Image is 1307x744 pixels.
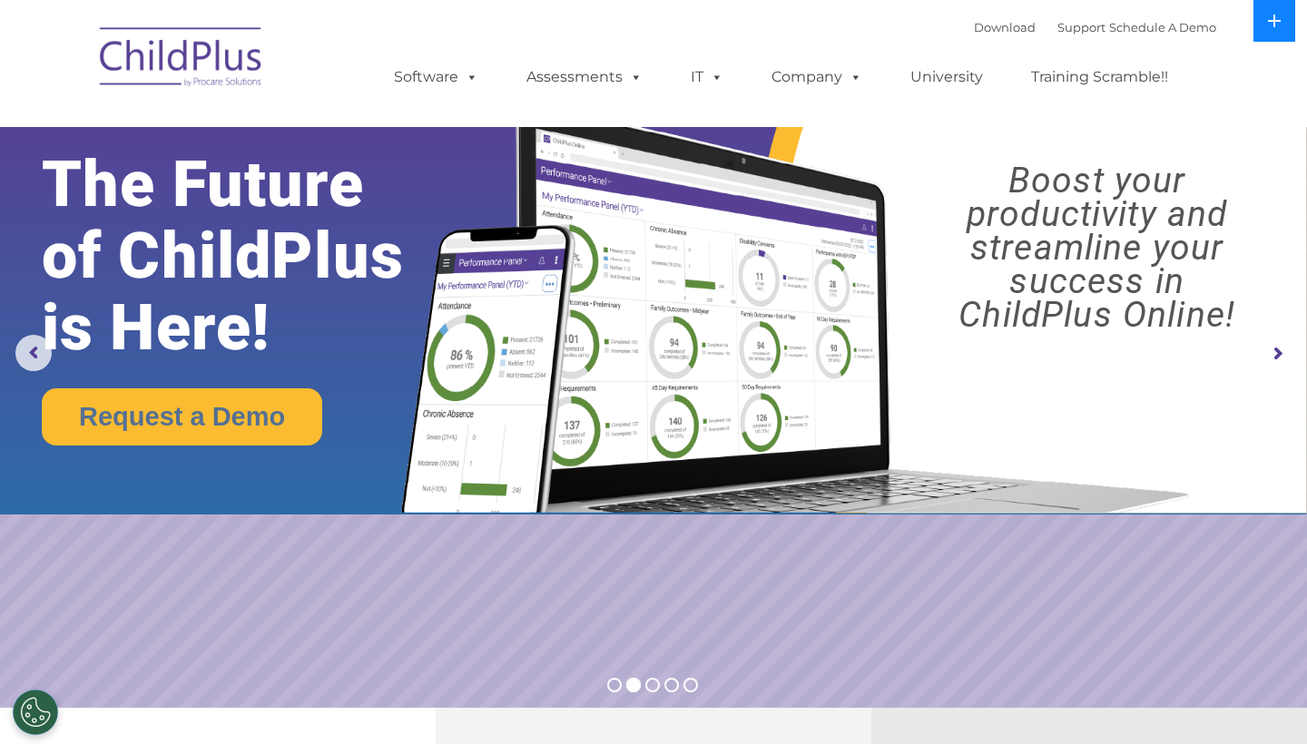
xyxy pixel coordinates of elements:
[1057,20,1106,34] a: Support
[376,59,496,95] a: Software
[1109,20,1216,34] a: Schedule A Demo
[252,194,329,208] span: Phone number
[673,59,742,95] a: IT
[508,59,661,95] a: Assessments
[974,20,1036,34] a: Download
[1013,59,1186,95] a: Training Scramble!!
[13,690,58,735] button: Cookies Settings
[892,59,1001,95] a: University
[42,149,459,364] rs-layer: The Future of ChildPlus is Here!
[42,388,322,445] a: Request a Demo
[903,164,1291,332] rs-layer: Boost your productivity and streamline your success in ChildPlus Online!
[974,20,1216,34] font: |
[753,59,880,95] a: Company
[252,120,308,133] span: Last name
[91,15,272,105] img: ChildPlus by Procare Solutions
